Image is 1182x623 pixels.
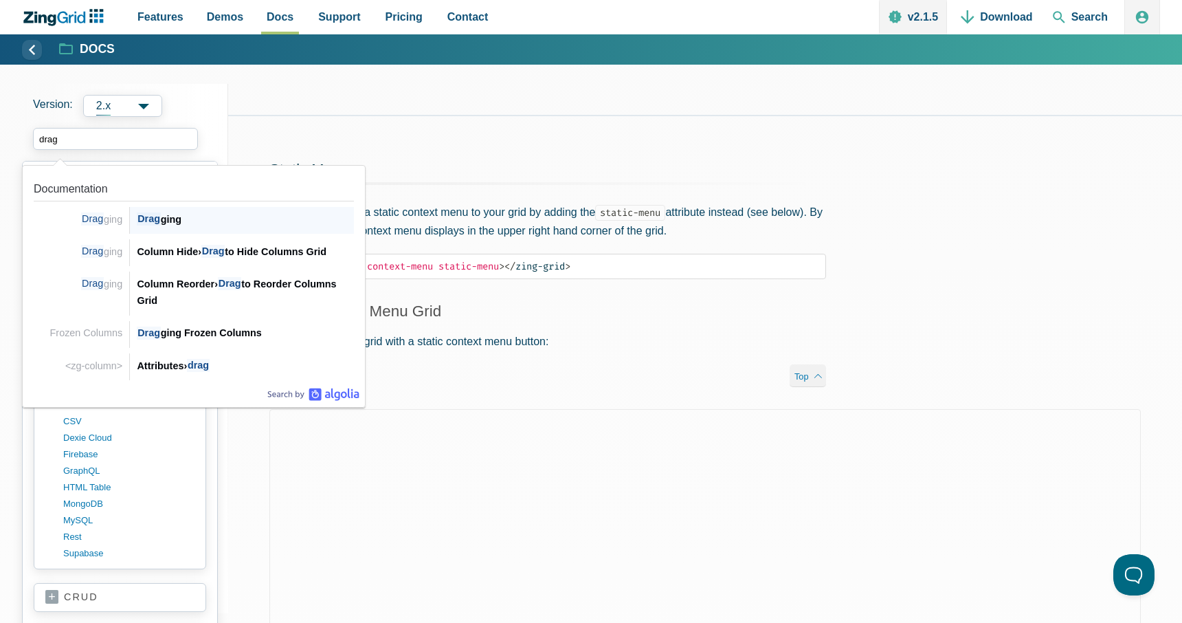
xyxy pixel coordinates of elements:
[63,496,194,512] a: MongoDB
[447,8,489,26] span: Contact
[137,327,160,340] span: Drag
[81,245,122,258] span: ging
[63,446,194,463] a: firebase
[63,512,194,529] a: MySQL
[81,277,122,290] span: ging
[504,261,565,272] span: zing-grid
[1113,554,1155,595] iframe: Help Scout Beacon - Open
[214,278,218,289] span: ›
[63,479,194,496] a: HTML table
[63,463,194,479] a: GraphQL
[201,245,225,258] span: Drag
[187,359,210,372] span: drag
[269,203,826,240] p: You can easily add a static context menu to your grid by adding the attribute instead (see below)...
[267,388,359,402] div: Search by
[267,388,359,402] a: Algolia
[504,261,515,272] span: </
[499,261,504,272] span: >
[267,8,293,26] span: Docs
[318,8,360,26] span: Support
[45,591,194,604] a: crud
[33,95,73,117] span: Version:
[81,277,104,290] span: Drag
[81,245,104,258] span: Drag
[565,261,570,272] span: >
[137,212,160,226] span: Drag
[367,261,433,272] span: context-menu
[63,430,194,446] a: dexie cloud
[198,246,201,257] span: ›
[269,332,826,351] p: Here is a complete grid with a static context menu button:
[137,243,354,260] div: Column Hide to Hide Columns Grid
[28,266,359,316] a: Link to the result
[218,277,241,290] span: Drag
[137,211,354,228] div: ging
[137,276,354,309] div: Column Reorder to Reorder Columns Grid
[28,348,359,380] a: Link to the result
[63,545,194,562] a: supabase
[50,327,123,338] span: Frozen Columns
[137,358,354,374] div: Attributes
[28,171,359,234] a: Link to the result
[595,205,665,221] code: static-menu
[438,261,499,272] span: static-menu
[386,8,423,26] span: Pricing
[183,360,187,371] span: ›
[28,234,359,266] a: Link to the result
[33,128,198,150] input: search input
[207,8,243,26] span: Demos
[60,41,115,58] a: Docs
[22,9,111,26] a: ZingChart Logo. Click to return to the homepage
[81,212,122,226] span: ging
[137,8,183,26] span: Features
[137,325,354,341] div: ging Frozen Columns
[269,161,349,178] a: Static Menu
[63,413,194,430] a: CSV
[80,43,115,56] strong: Docs
[65,360,122,371] span: <zg-column>
[28,316,359,348] a: Link to the result
[33,95,217,117] label: Versions
[34,183,108,195] span: Documentation
[63,529,194,545] a: rest
[81,212,104,226] span: Drag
